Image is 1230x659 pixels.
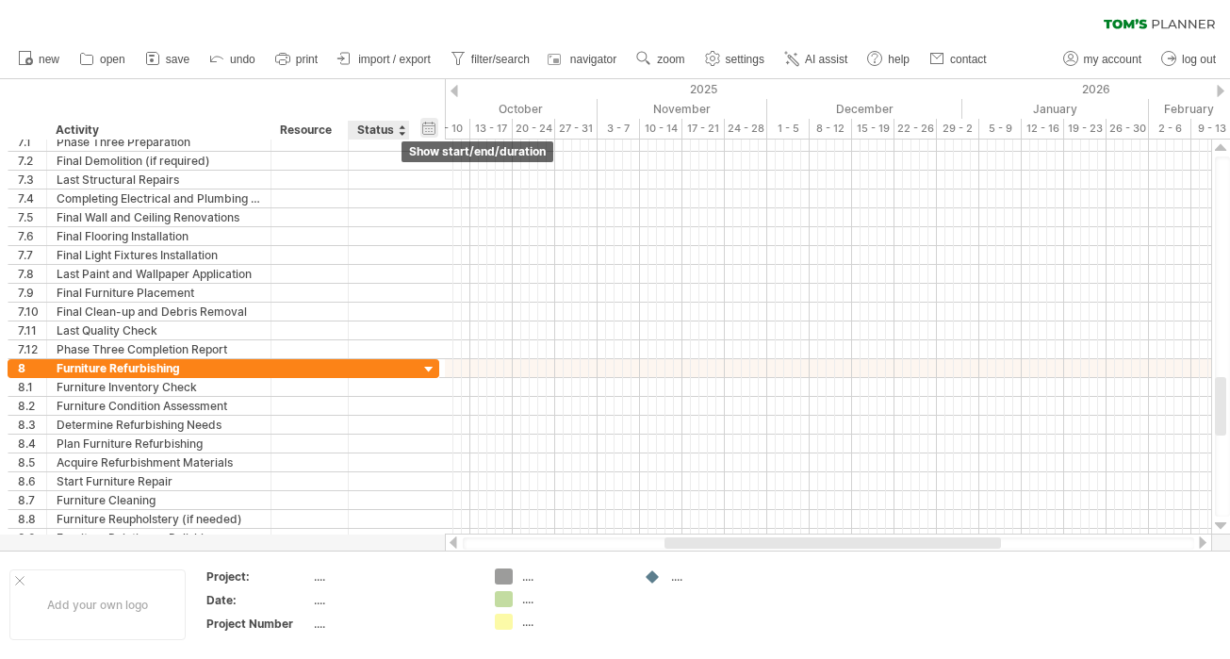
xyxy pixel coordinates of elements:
div: 7.12 [18,340,46,358]
div: Final Light Fixtures Installation [57,246,261,264]
div: 7.10 [18,303,46,321]
div: 29 - 2 [937,119,979,139]
span: log out [1182,53,1216,66]
div: 7.11 [18,321,46,339]
div: December 2025 [767,99,962,119]
div: Final Clean-up and Debris Removal [57,303,261,321]
div: Final Demolition (if required) [57,152,261,170]
div: Last Quality Check [57,321,261,339]
span: save [166,53,189,66]
div: Last Paint and Wallpaper Application [57,265,261,283]
span: filter/search [471,53,530,66]
div: Acquire Refurbishment Materials [57,453,261,471]
span: open [100,53,125,66]
span: contact [950,53,987,66]
div: Final Flooring Installation [57,227,261,245]
div: 8.3 [18,416,46,434]
a: import / export [333,47,436,72]
span: zoom [657,53,684,66]
div: Phase Three Preparation [57,133,261,151]
div: Furniture Refurbishing [57,359,261,377]
div: 26 - 30 [1107,119,1149,139]
div: Furniture Cleaning [57,491,261,509]
div: 8 [18,359,46,377]
div: 7.2 [18,152,46,170]
div: Final Wall and Ceiling Renovations [57,208,261,226]
span: AI assist [805,53,847,66]
div: 1 - 5 [767,119,810,139]
div: 13 - 17 [470,119,513,139]
div: 27 - 31 [555,119,598,139]
a: navigator [545,47,622,72]
div: Furniture Inventory Check [57,378,261,396]
span: my account [1084,53,1141,66]
span: navigator [570,53,616,66]
a: undo [205,47,261,72]
div: Project: [206,568,310,585]
div: Start Furniture Repair [57,472,261,490]
div: Final Furniture Placement [57,284,261,302]
div: 7.5 [18,208,46,226]
div: 7.3 [18,171,46,189]
div: 7.1 [18,133,46,151]
div: Activity [56,121,260,140]
div: 7.4 [18,189,46,207]
a: help [862,47,915,72]
div: Determine Refurbishing Needs [57,416,261,434]
a: zoom [631,47,690,72]
div: .... [671,568,774,585]
div: .... [522,614,625,630]
div: 17 - 21 [682,119,725,139]
div: 8.5 [18,453,46,471]
div: 22 - 26 [894,119,937,139]
div: 7.9 [18,284,46,302]
div: 8.7 [18,491,46,509]
div: Resource [280,121,337,140]
span: help [888,53,910,66]
div: 8.4 [18,435,46,453]
div: 24 - 28 [725,119,767,139]
div: Furniture Reupholstery (if needed) [57,510,261,528]
div: .... [314,616,472,632]
span: new [39,53,59,66]
div: Completing Electrical and Plumbing Updates [57,189,261,207]
div: Project Number [206,616,310,632]
span: print [296,53,318,66]
div: 7.8 [18,265,46,283]
div: 8.8 [18,510,46,528]
a: save [140,47,195,72]
a: log out [1156,47,1222,72]
div: Last Structural Repairs [57,171,261,189]
div: January 2026 [962,99,1149,119]
div: 3 - 7 [598,119,640,139]
div: October 2025 [402,99,598,119]
a: open [74,47,131,72]
span: import / export [358,53,431,66]
div: Furniture Painting or Polishing [57,529,261,547]
div: 15 - 19 [852,119,894,139]
div: 5 - 9 [979,119,1022,139]
div: 7.6 [18,227,46,245]
div: Phase Three Completion Report [57,340,261,358]
div: 8 - 12 [810,119,852,139]
div: 8.2 [18,397,46,415]
div: Furniture Condition Assessment [57,397,261,415]
div: 8.6 [18,472,46,490]
span: undo [230,53,255,66]
div: 2 - 6 [1149,119,1191,139]
div: 8.1 [18,378,46,396]
a: new [13,47,65,72]
div: .... [522,568,625,585]
div: .... [314,568,472,585]
div: 6 - 10 [428,119,470,139]
div: .... [314,592,472,608]
a: print [271,47,323,72]
a: contact [925,47,992,72]
div: 7.7 [18,246,46,264]
div: Add your own logo [9,569,186,640]
div: .... [522,591,625,607]
a: my account [1058,47,1147,72]
div: Status [357,121,399,140]
div: 20 - 24 [513,119,555,139]
div: 8.9 [18,529,46,547]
